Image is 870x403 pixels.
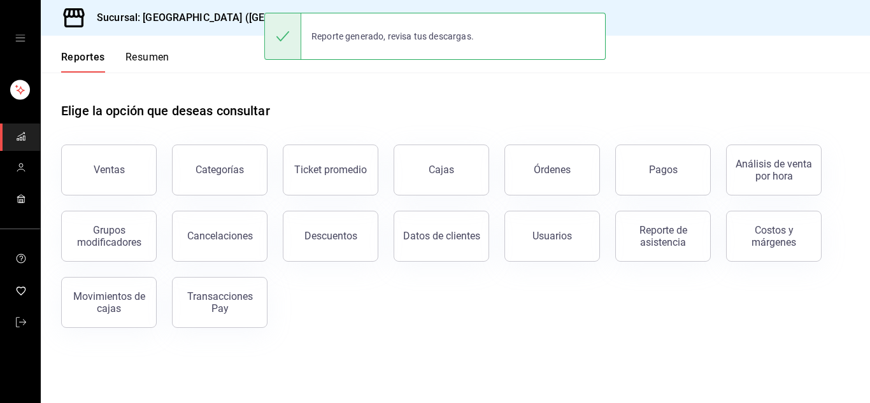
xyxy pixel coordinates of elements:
div: Grupos modificadores [69,224,148,248]
button: Ventas [61,145,157,195]
div: Pagos [649,164,678,176]
div: Movimientos de cajas [69,290,148,315]
div: Descuentos [304,230,357,242]
h1: Elige la opción que deseas consultar [61,101,270,120]
div: Órdenes [534,164,571,176]
div: Ventas [94,164,125,176]
button: Reportes [61,51,105,73]
div: Costos y márgenes [734,224,813,248]
div: Transacciones Pay [180,290,259,315]
button: Cancelaciones [172,211,267,262]
button: Grupos modificadores [61,211,157,262]
div: Usuarios [532,230,572,242]
h3: Sucursal: [GEOGRAPHIC_DATA] ([GEOGRAPHIC_DATA][PERSON_NAME]) [87,10,431,25]
button: Ticket promedio [283,145,378,195]
button: Datos de clientes [394,211,489,262]
button: Costos y márgenes [726,211,822,262]
button: Reporte de asistencia [615,211,711,262]
button: Movimientos de cajas [61,277,157,328]
div: Reporte generado, revisa tus descargas. [301,22,484,50]
div: navigation tabs [61,51,169,73]
div: Reporte de asistencia [624,224,702,248]
div: Análisis de venta por hora [734,158,813,182]
button: Órdenes [504,145,600,195]
button: Categorías [172,145,267,195]
div: Datos de clientes [403,230,480,242]
div: Ticket promedio [294,164,367,176]
button: Usuarios [504,211,600,262]
div: Cancelaciones [187,230,253,242]
button: Análisis de venta por hora [726,145,822,195]
button: Pagos [615,145,711,195]
div: Cajas [429,162,455,178]
button: Descuentos [283,211,378,262]
button: open drawer [15,33,25,43]
button: Transacciones Pay [172,277,267,328]
a: Cajas [394,145,489,195]
button: Resumen [125,51,169,73]
div: Categorías [196,164,244,176]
